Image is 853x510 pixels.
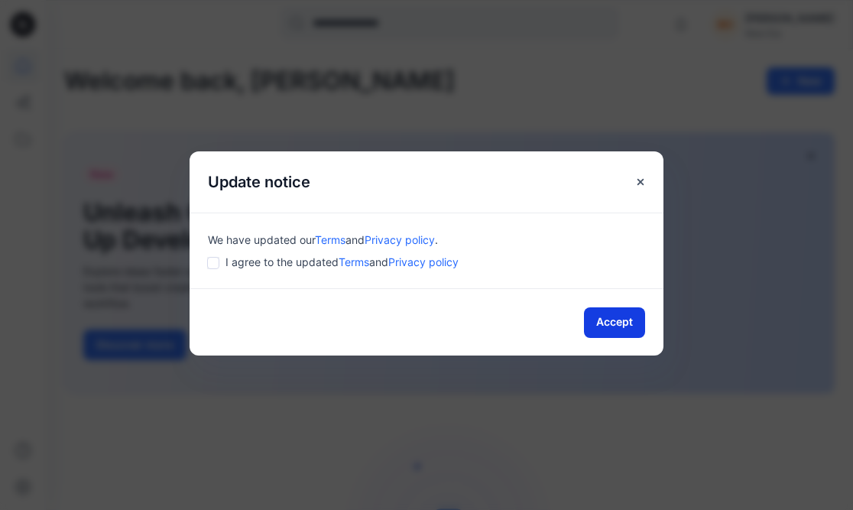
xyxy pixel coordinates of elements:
[315,233,345,246] a: Terms
[339,255,369,268] a: Terms
[627,168,654,196] button: Close
[345,233,365,246] span: and
[388,255,459,268] a: Privacy policy
[365,233,435,246] a: Privacy policy
[190,151,329,213] h5: Update notice
[225,254,459,270] span: I agree to the updated
[208,232,645,248] div: We have updated our .
[584,307,645,338] button: Accept
[369,255,388,268] span: and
